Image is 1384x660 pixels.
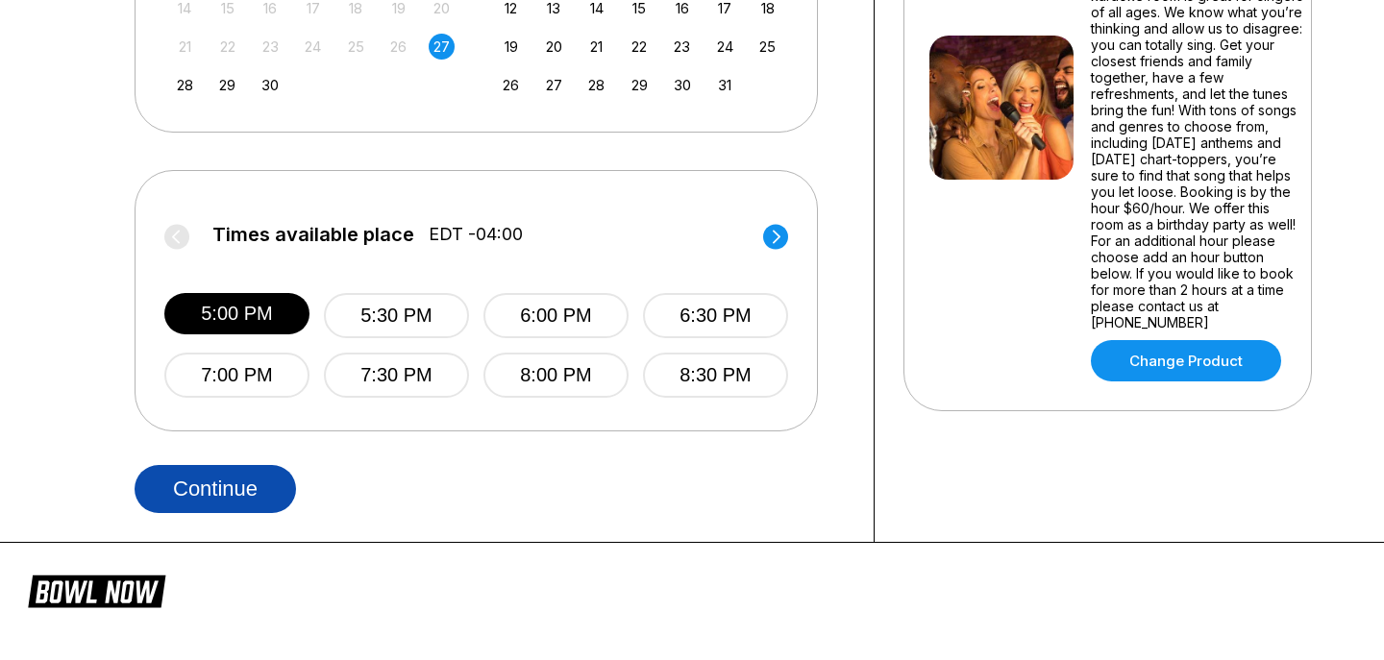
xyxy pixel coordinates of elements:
button: 5:00 PM [164,293,309,334]
a: Change Product [1091,340,1281,381]
button: 8:00 PM [483,353,629,398]
div: Not available Friday, September 26th, 2025 [385,34,411,60]
div: Choose Tuesday, October 21st, 2025 [583,34,609,60]
div: Not available Monday, September 22nd, 2025 [214,34,240,60]
div: Choose Sunday, September 28th, 2025 [172,72,198,98]
button: 6:00 PM [483,293,629,338]
div: Not available Thursday, September 25th, 2025 [343,34,369,60]
div: Choose Friday, October 31st, 2025 [712,72,738,98]
div: Choose Saturday, September 27th, 2025 [429,34,455,60]
div: Choose Tuesday, October 28th, 2025 [583,72,609,98]
button: 5:30 PM [324,293,469,338]
div: Choose Tuesday, September 30th, 2025 [258,72,284,98]
span: Times available place [212,224,414,245]
div: Not available Tuesday, September 23rd, 2025 [258,34,284,60]
span: EDT -04:00 [429,224,523,245]
div: Choose Sunday, October 26th, 2025 [498,72,524,98]
div: Not available Sunday, September 21st, 2025 [172,34,198,60]
button: Continue [135,465,296,513]
div: Choose Monday, September 29th, 2025 [214,72,240,98]
div: Choose Monday, October 27th, 2025 [541,72,567,98]
img: Karaoke Room [929,36,1074,180]
div: Not available Wednesday, September 24th, 2025 [300,34,326,60]
div: Choose Wednesday, October 29th, 2025 [627,72,653,98]
button: 6:30 PM [643,293,788,338]
button: 7:00 PM [164,353,309,398]
div: Choose Thursday, October 23rd, 2025 [669,34,695,60]
div: Choose Thursday, October 30th, 2025 [669,72,695,98]
div: Choose Monday, October 20th, 2025 [541,34,567,60]
button: 8:30 PM [643,353,788,398]
div: Choose Wednesday, October 22nd, 2025 [627,34,653,60]
div: Choose Saturday, October 25th, 2025 [754,34,780,60]
button: 7:30 PM [324,353,469,398]
div: Choose Friday, October 24th, 2025 [712,34,738,60]
div: Choose Sunday, October 19th, 2025 [498,34,524,60]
